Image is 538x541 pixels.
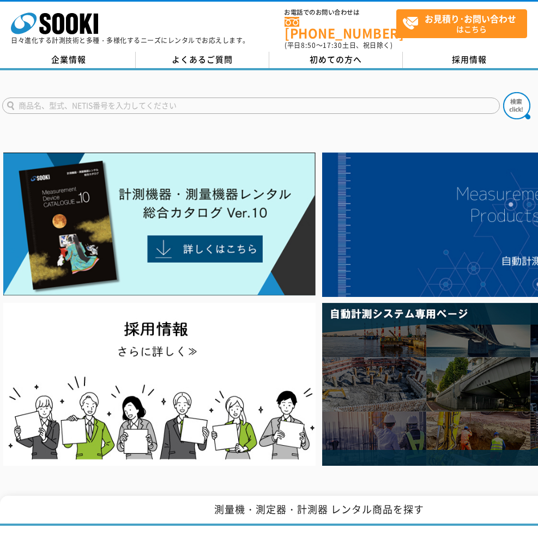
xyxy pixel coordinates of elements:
[2,52,136,68] a: 企業情報
[403,52,536,68] a: 採用情報
[11,37,250,44] p: 日々進化する計測技術と多種・多様化するニーズにレンタルでお応えします。
[2,98,500,114] input: 商品名、型式、NETIS番号を入力してください
[396,9,527,38] a: お見積り･お問い合わせはこちら
[402,10,527,37] span: はこちら
[503,92,530,119] img: btn_search.png
[301,40,316,50] span: 8:50
[269,52,403,68] a: 初めての方へ
[425,12,516,25] strong: お見積り･お問い合わせ
[323,40,342,50] span: 17:30
[136,52,269,68] a: よくあるご質問
[3,153,316,296] img: Catalog Ver10
[3,303,316,465] img: SOOKI recruit
[310,53,362,65] span: 初めての方へ
[285,40,392,50] span: (平日 ～ 土日、祝日除く)
[285,17,396,39] a: [PHONE_NUMBER]
[285,9,396,16] span: お電話でのお問い合わせは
